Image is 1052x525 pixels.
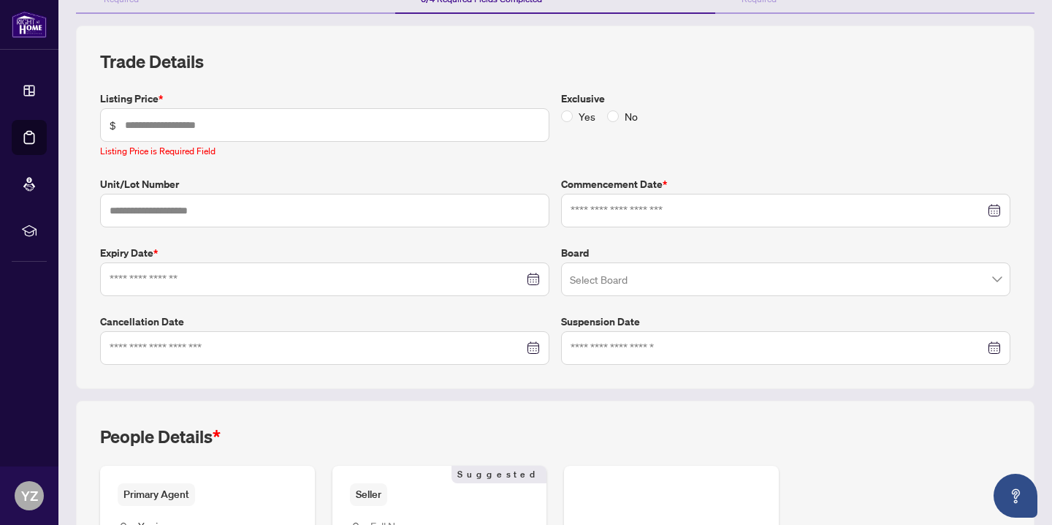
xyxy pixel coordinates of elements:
span: No [619,108,644,124]
label: Unit/Lot Number [100,176,549,192]
img: logo [12,11,47,38]
span: Yes [573,108,601,124]
button: Open asap [994,474,1037,518]
h2: Trade Details [100,50,1010,73]
h2: People Details [100,425,221,448]
span: Primary Agent [118,483,195,506]
label: Cancellation Date [100,314,549,330]
label: Commencement Date [561,176,1010,192]
label: Suspension Date [561,314,1010,330]
label: Expiry Date [100,245,549,261]
span: Suggested [451,466,546,483]
label: Board [561,245,1010,261]
label: Exclusive [561,91,1010,107]
span: Listing Price is Required Field [100,146,216,156]
label: Listing Price [100,91,549,107]
span: Seller [350,483,387,506]
span: $ [110,117,116,133]
span: YZ [21,486,38,506]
